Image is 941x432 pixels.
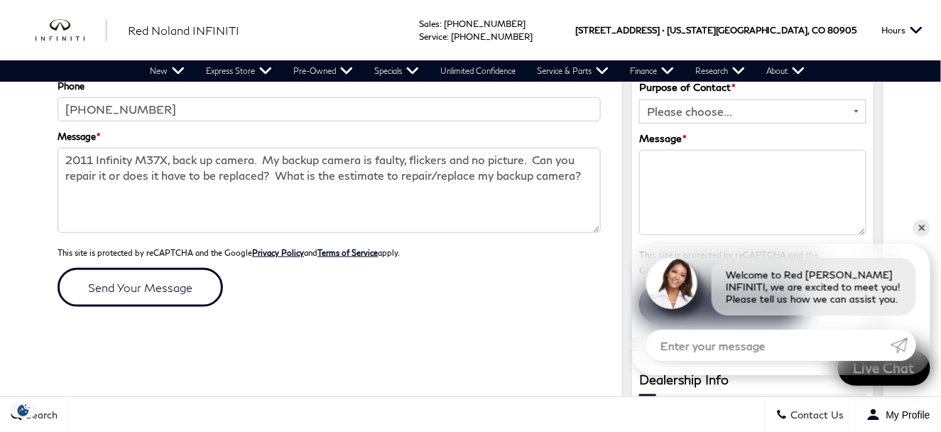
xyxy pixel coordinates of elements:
[444,18,526,29] a: [PHONE_NUMBER]
[36,19,107,42] img: INFINITI
[58,129,100,144] label: Message
[419,18,440,29] span: Sales
[22,409,58,421] span: Search
[317,248,378,257] a: Terms of Service
[712,258,916,315] div: Welcome to Red [PERSON_NAME] INFINITI, we are excited to meet you! Please tell us how we can assi...
[139,60,195,82] a: New
[575,25,857,36] a: [STREET_ADDRESS] • [US_STATE][GEOGRAPHIC_DATA], CO 80905
[430,60,526,82] a: Unlimited Confidence
[36,19,107,42] a: infiniti
[451,31,533,42] a: [PHONE_NUMBER]
[856,396,941,432] button: Open user profile menu
[7,403,40,418] img: Opt-Out Icon
[195,60,283,82] a: Express Store
[639,394,866,411] span: Phone Numbers:
[128,22,239,39] a: Red Noland INFINITI
[788,409,844,421] span: Contact Us
[646,330,891,361] input: Enter your message
[639,80,736,95] label: Purpose of Contact
[646,258,697,309] img: Agent profile photo
[881,409,930,420] span: My Profile
[639,131,687,146] label: Message
[419,31,447,42] span: Service
[283,60,364,82] a: Pre-Owned
[58,248,400,257] small: This site is protected by reCAPTCHA and the Google and apply.
[364,60,430,82] a: Specials
[685,60,756,82] a: Research
[139,60,816,82] nav: Main Navigation
[440,18,442,29] span: :
[7,403,40,418] section: Click to Open Cookie Consent Modal
[128,23,239,37] span: Red Noland INFINITI
[756,60,816,82] a: About
[252,248,304,257] a: Privacy Policy
[58,78,85,94] label: Phone
[447,31,449,42] span: :
[639,373,866,387] h3: Dealership Info
[619,60,685,82] a: Finance
[58,268,223,307] input: Send Your Message
[526,60,619,82] a: Service & Parts
[891,330,916,361] a: Submit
